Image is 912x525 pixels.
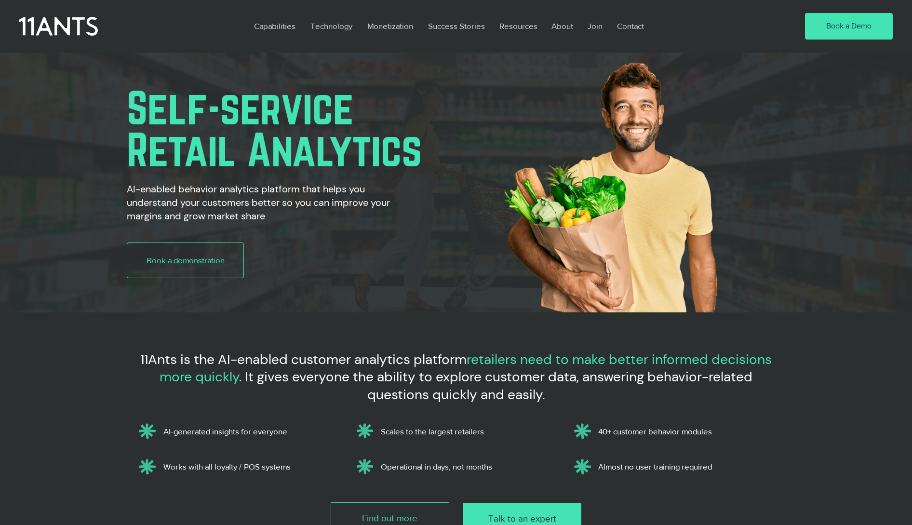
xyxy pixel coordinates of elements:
p: Technology [306,15,357,37]
span: Book a Demo [826,21,872,31]
p: 40+ customer behavior modules [598,427,775,436]
span: . It gives everyone the ability to explore customer data, answering behavior-related questions qu... [239,368,752,403]
span: Talk to an expert [488,512,556,525]
a: Resources [492,15,544,37]
a: Technology [303,15,360,37]
p: Capabilities [249,15,300,37]
a: Book a Demo [805,13,893,40]
p: Scales to the largest retailers [381,427,558,436]
a: Book a demonstration [127,242,244,278]
span: 11Ants is the AI-enabled customer analytics platform [140,350,467,368]
p: About [547,15,578,37]
span: Find out more [362,512,417,525]
span: Retail Analytics [127,124,422,175]
h2: AI-enabled behavior analytics platform that helps you understand your customers better so you can... [127,182,415,223]
p: Success Stories [423,15,490,37]
a: Success Stories [421,15,492,37]
p: Resources [495,15,542,37]
span: AI-generated insights for everyone [163,427,287,436]
p: Almost no user training required [598,462,775,471]
p: Operational in days, not months [381,462,558,471]
span: Self-service [127,82,354,133]
a: About [544,15,580,37]
span: retailers need to make better informed decisions more quickly [160,350,772,386]
p: Join [583,15,607,37]
a: Join [580,15,610,37]
nav: Site [247,15,777,37]
p: Contact [612,15,649,37]
a: Contact [610,15,652,37]
span: Book a demonstration [147,255,225,266]
p: Monetization [362,15,418,37]
a: Monetization [360,15,421,37]
p: Works with all loyalty / POS systems [163,462,340,471]
a: Capabilities [247,15,303,37]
